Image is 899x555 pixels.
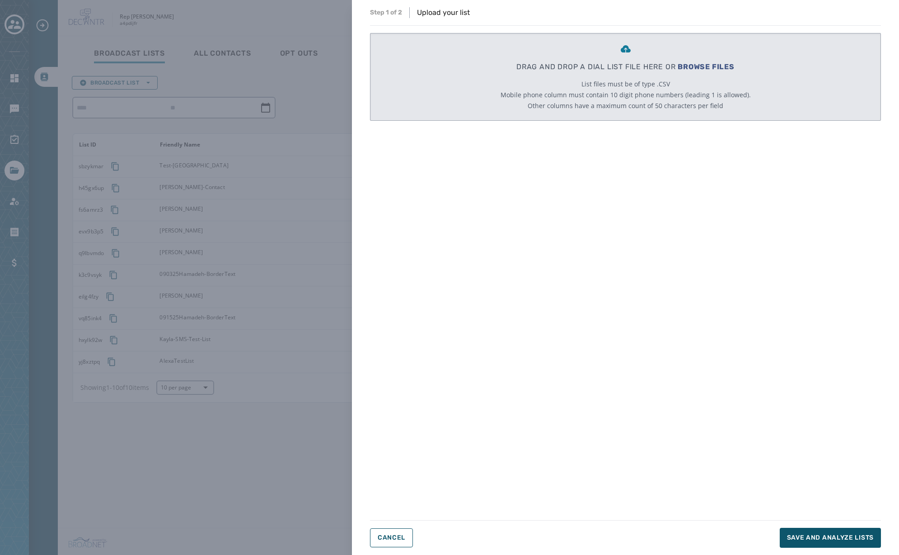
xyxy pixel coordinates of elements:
[581,80,670,89] span: List files must be of type .CSV
[780,528,881,548] button: Save and analyze lists
[516,62,735,72] p: DRAG AND DROP A DIAL LIST FILE HERE OR
[370,528,413,547] button: Cancel
[417,7,470,18] p: Upload your list
[678,62,735,71] span: BROWSE FILES
[528,101,723,110] span: Other columns have a maximum count of 50 characters per field
[787,533,874,542] span: Save and analyze lists
[370,8,402,17] span: Step 1 of 2
[501,90,751,100] span: Mobile phone column must contain 10 digit phone numbers (leading 1 is allowed).
[378,534,405,541] span: Cancel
